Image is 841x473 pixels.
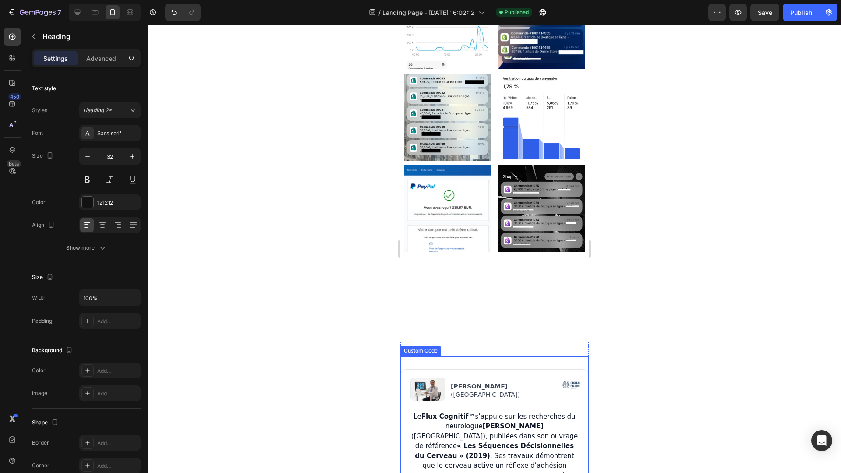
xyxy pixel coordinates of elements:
div: Custom Code [2,322,39,330]
img: image_demo.jpg [4,49,91,136]
iframe: Design area [400,25,589,473]
span: / [378,8,381,17]
button: Publish [783,4,820,21]
strong: [PERSON_NAME] [50,358,107,365]
span: Landing Page - [DATE] 16:02:12 [382,8,475,17]
div: Add... [97,439,138,447]
img: Dr. Adrian Keller, neurologue [10,353,45,377]
div: Beta [7,160,21,167]
span: Published [505,8,529,16]
div: Font [32,129,43,137]
div: Width [32,294,46,302]
div: Publish [790,8,812,17]
p: Heading [42,31,137,42]
div: Padding [32,317,52,325]
button: Heading 2* [79,102,141,118]
div: Size [32,272,55,283]
div: Add... [97,318,138,325]
div: Add... [97,462,138,470]
p: Advanced [86,54,116,63]
img: Badge scientifique [161,350,182,371]
div: Text style [32,85,56,92]
div: Corner [32,462,49,469]
div: Sans-serif [97,130,138,138]
img: image_demo.jpg [98,141,185,228]
div: Size [32,150,55,162]
div: Border [32,439,49,447]
p: Settings [43,54,68,63]
div: Align [32,219,57,231]
div: Open Intercom Messenger [811,430,832,451]
p: 7 [57,7,61,18]
p: Le s’appuie sur les recherches du neurologue ([GEOGRAPHIC_DATA]), publiées dans son ouvrage de ré... [10,387,178,456]
em: Flux Cognitif™ [21,388,75,396]
div: 450 [8,93,21,100]
strong: [PERSON_NAME] [82,398,143,406]
span: Heading 2* [83,106,112,114]
button: Show more [32,240,141,256]
em: « Les Séquences Décisionnelles du Cerveau » (2019) [14,417,173,435]
div: Background [32,345,74,357]
span: Save [758,9,772,16]
div: Color [32,367,46,374]
button: Save [750,4,779,21]
div: Add... [97,390,138,398]
span: ([GEOGRAPHIC_DATA]) [50,367,120,374]
div: Undo/Redo [165,4,201,21]
div: Show more [66,244,107,252]
div: 121212 [97,199,138,207]
img: image_demo.jpg [98,49,185,136]
div: Image [32,389,47,397]
div: Color [32,198,46,206]
div: Add... [97,367,138,375]
button: 7 [4,4,65,21]
div: Shape [32,417,60,429]
input: Auto [80,290,140,306]
img: image_demo.jpg [4,141,91,228]
div: Styles [32,106,47,114]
